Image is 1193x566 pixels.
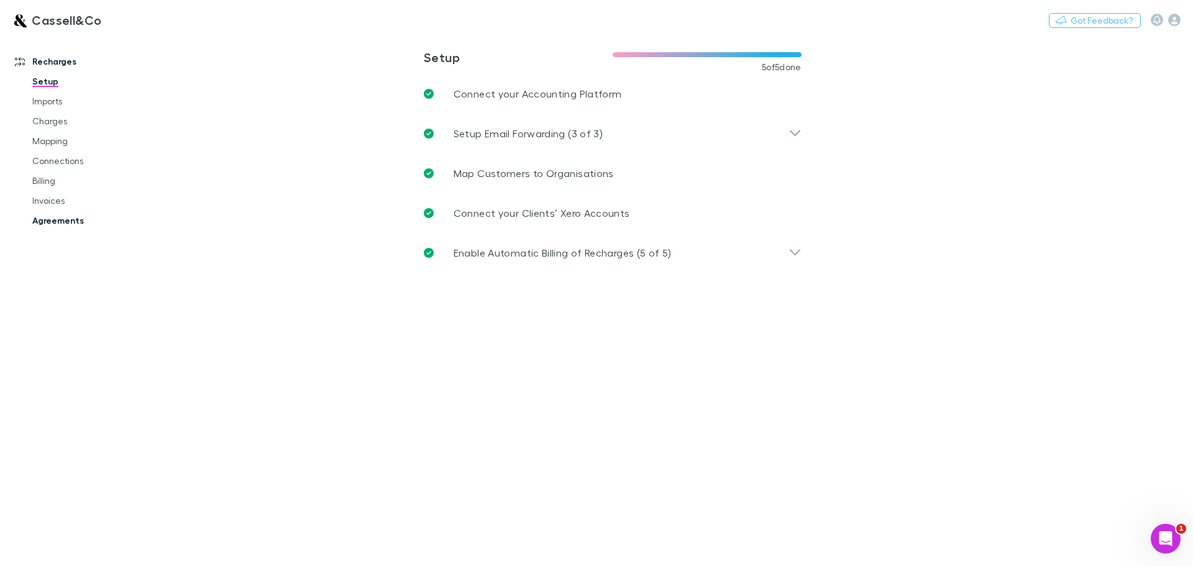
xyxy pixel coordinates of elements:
p: Setup Email Forwarding (3 of 3) [454,126,603,141]
a: Imports [20,91,168,111]
div: Setup Email Forwarding (3 of 3) [414,114,811,153]
a: Connect your Accounting Platform [414,74,811,114]
div: Enable Automatic Billing of Recharges (5 of 5) [414,233,811,273]
span: 5 of 5 done [762,62,802,72]
p: Map Customers to Organisations [454,166,614,181]
a: Connections [20,151,168,171]
p: Enable Automatic Billing of Recharges (5 of 5) [454,245,672,260]
a: Agreements [20,211,168,231]
a: Connect your Clients’ Xero Accounts [414,193,811,233]
a: Recharges [2,52,168,71]
a: Invoices [20,191,168,211]
a: Mapping [20,131,168,151]
a: Map Customers to Organisations [414,153,811,193]
a: Setup [20,71,168,91]
button: Got Feedback? [1049,13,1141,28]
a: Cassell&Co [5,5,109,35]
span: 1 [1176,524,1186,534]
a: Billing [20,171,168,191]
img: Cassell&Co's Logo [12,12,27,27]
h3: Cassell&Co [32,12,102,27]
h3: Setup [424,50,613,65]
p: Connect your Clients’ Xero Accounts [454,206,630,221]
p: Connect your Accounting Platform [454,86,622,101]
a: Charges [20,111,168,131]
iframe: Intercom live chat [1151,524,1181,554]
